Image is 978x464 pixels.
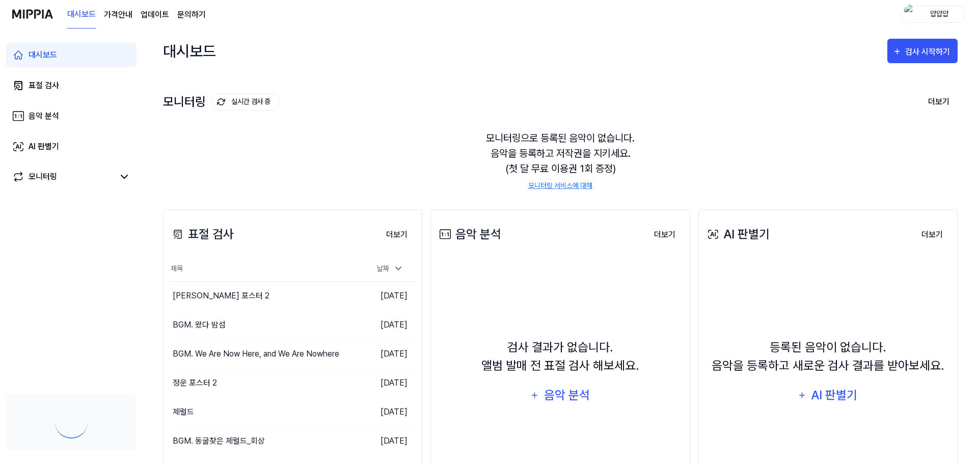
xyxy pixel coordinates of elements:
[913,225,951,245] button: 더보기
[173,406,194,418] div: 제럴드
[919,8,959,19] div: 얍얍얍
[163,118,958,203] div: 모니터링으로 등록된 음악이 없습니다. 음악을 등록하고 저작권을 지키세요. (첫 달 무료 이용권 1회 증정)
[173,290,269,302] div: [PERSON_NAME] 포스터 2
[29,49,57,61] div: 대시보드
[170,225,234,243] div: 표절 검사
[354,368,416,397] td: [DATE]
[646,224,684,245] a: 더보기
[354,397,416,426] td: [DATE]
[217,98,225,106] img: monitoring Icon
[141,9,169,21] a: 업데이트
[712,338,944,375] div: 등록된 음악이 없습니다. 음악을 등록하고 새로운 검사 결과를 받아보세요.
[810,386,859,405] div: AI 판별기
[163,39,216,63] div: 대시보드
[524,383,597,407] button: 음악 분석
[378,225,416,245] button: 더보기
[6,73,137,98] a: 표절 검사
[6,104,137,128] a: 음악 분석
[104,9,132,21] button: 가격안내
[904,4,916,24] img: profile
[646,225,684,245] button: 더보기
[173,348,339,360] div: BGM. We Are Now Here, and We Are Nowhere
[170,257,354,281] th: 제목
[12,171,114,183] a: 모니터링
[791,383,865,407] button: AI 판별기
[29,110,59,122] div: 음악 분석
[29,79,59,92] div: 표절 검사
[354,339,416,368] td: [DATE]
[354,310,416,339] td: [DATE]
[887,39,958,63] button: 검사 시작하기
[437,225,501,243] div: 음악 분석
[173,377,217,389] div: 정운 포스터 2
[354,281,416,310] td: [DATE]
[67,1,96,29] a: 대시보드
[378,224,416,245] a: 더보기
[177,9,206,21] a: 문의하기
[528,180,592,191] a: 모니터링 서비스에 대해
[920,91,958,113] button: 더보기
[542,386,591,405] div: 음악 분석
[6,134,137,159] a: AI 판별기
[163,93,279,111] div: 모니터링
[211,93,279,111] button: 실시간 검사 중
[173,319,226,331] div: BGM. 왔다 밤섬
[29,171,57,183] div: 모니터링
[705,225,770,243] div: AI 판별기
[173,435,265,447] div: BGM. 동굴찾은 제럴드_회상
[373,260,407,277] div: 날짜
[481,338,639,375] div: 검사 결과가 없습니다. 앨범 발매 전 표절 검사 해보세요.
[354,426,416,455] td: [DATE]
[6,43,137,67] a: 대시보드
[905,45,953,59] div: 검사 시작하기
[901,6,966,23] button: profile얍얍얍
[913,224,951,245] a: 더보기
[29,141,59,153] div: AI 판별기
